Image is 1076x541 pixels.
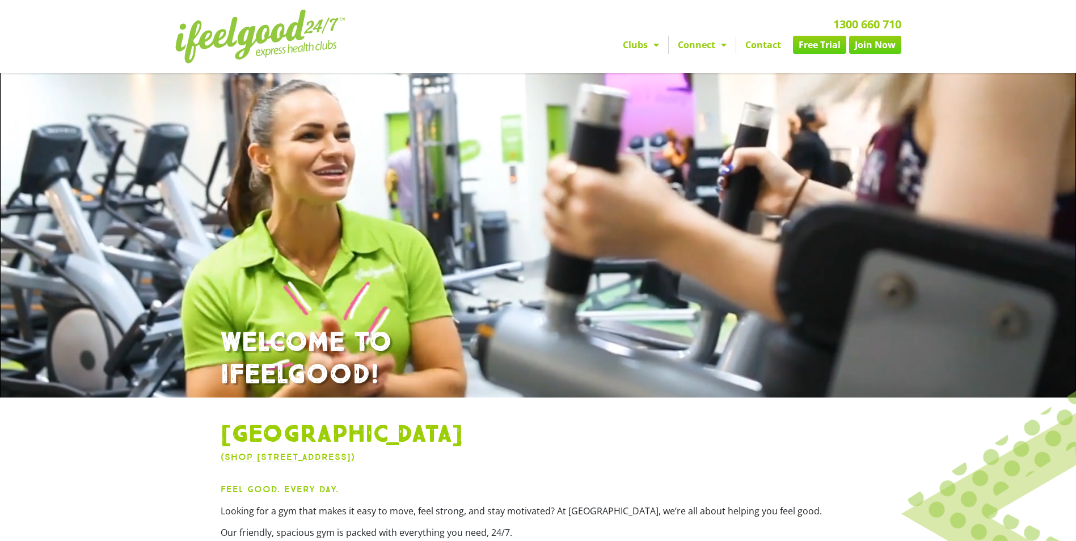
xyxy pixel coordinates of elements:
a: Connect [669,36,736,54]
strong: Feel Good. Every Day. [221,484,339,494]
p: Looking for a gym that makes it easy to move, feel strong, and stay motivated? At [GEOGRAPHIC_DAT... [221,504,856,518]
nav: Menu [433,36,901,54]
a: Join Now [849,36,901,54]
a: (Shop [STREET_ADDRESS]) [221,451,355,462]
h1: [GEOGRAPHIC_DATA] [221,420,856,450]
a: Clubs [614,36,668,54]
p: Our friendly, spacious gym is packed with everything you need, 24/7. [221,526,856,539]
a: Free Trial [793,36,846,54]
a: 1300 660 710 [833,16,901,32]
h1: WELCOME TO IFEELGOOD! [221,327,856,392]
a: Contact [736,36,790,54]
